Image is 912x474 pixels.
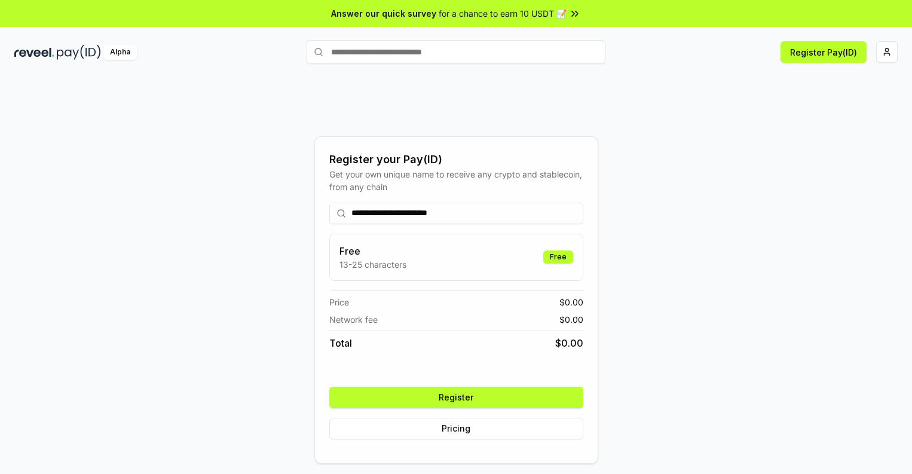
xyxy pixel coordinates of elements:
[329,313,378,326] span: Network fee
[555,336,583,350] span: $ 0.00
[329,296,349,308] span: Price
[329,418,583,439] button: Pricing
[14,45,54,60] img: reveel_dark
[559,313,583,326] span: $ 0.00
[543,250,573,264] div: Free
[329,336,352,350] span: Total
[103,45,137,60] div: Alpha
[439,7,567,20] span: for a chance to earn 10 USDT 📝
[329,151,583,168] div: Register your Pay(ID)
[559,296,583,308] span: $ 0.00
[339,244,406,258] h3: Free
[329,387,583,408] button: Register
[329,168,583,193] div: Get your own unique name to receive any crypto and stablecoin, from any chain
[57,45,101,60] img: pay_id
[331,7,436,20] span: Answer our quick survey
[339,258,406,271] p: 13-25 characters
[781,41,867,63] button: Register Pay(ID)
